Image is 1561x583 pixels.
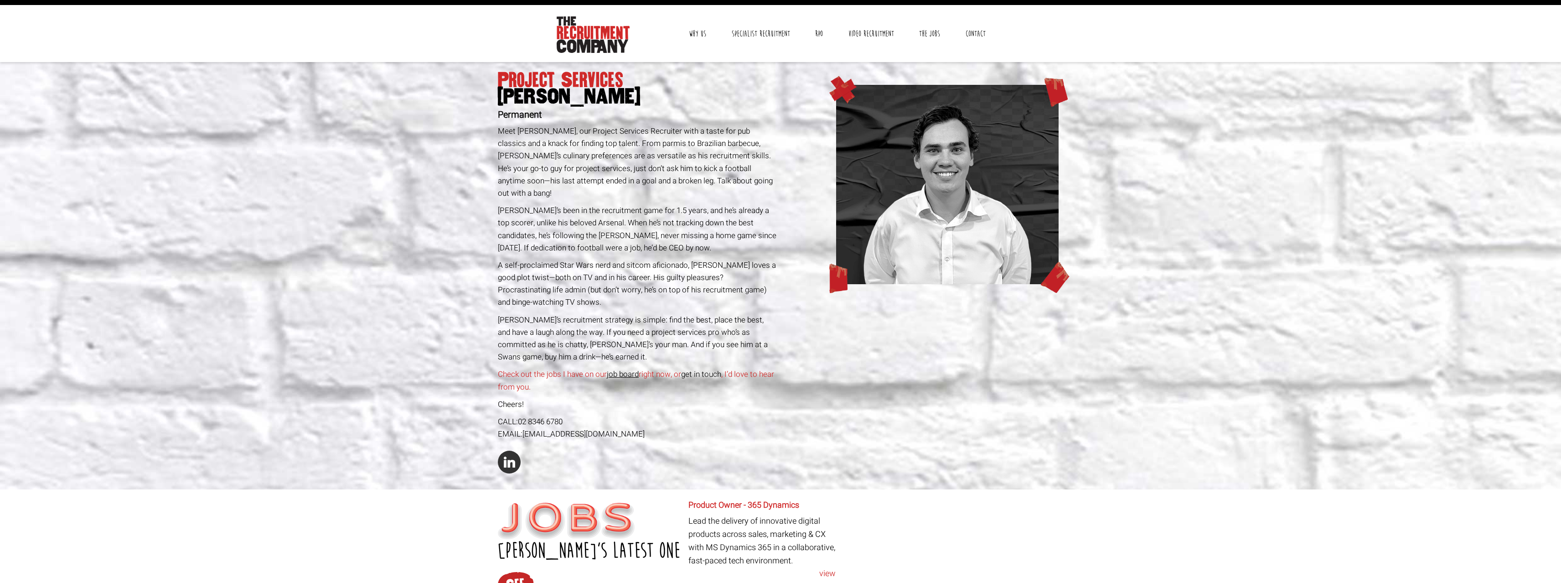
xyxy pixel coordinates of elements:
p: A self-proclaimed Star Wars nerd and sitcom aficionado, [PERSON_NAME] loves a good plot twist—bot... [498,259,777,309]
a: view [688,567,836,581]
a: get in touch [681,369,721,380]
a: Specialist Recruitment [725,22,797,45]
h1: Project Services [498,72,777,105]
h2: [PERSON_NAME]’s latest one [498,539,682,563]
p: [PERSON_NAME]’s been in the recruitment game for 1.5 years, and he’s already a top scorer, unlike... [498,204,777,254]
a: job board [607,369,639,380]
a: RPO [808,22,830,45]
div: EMAIL: [498,428,777,440]
span: [PERSON_NAME] [498,88,777,105]
a: 02 8346 6780 [518,416,563,427]
p: [PERSON_NAME]’s recruitment strategy is simple: find the best, place the best, and have a laugh a... [498,314,777,364]
div: CALL: [498,416,777,428]
a: Contact [959,22,992,45]
h2: Permanent [498,110,777,120]
a: The Jobs [912,22,947,45]
h6: Product Owner - 365 Dynamics [688,501,836,510]
a: [EMAIL_ADDRESS][DOMAIN_NAME] [522,428,645,440]
a: Video Recruitment [842,22,901,45]
img: Jobs [498,503,635,539]
p: Cheers! [498,398,777,411]
a: Why Us [682,22,713,45]
img: The Recruitment Company [557,16,630,53]
img: www-sam.png [836,85,1059,284]
p: Meet [PERSON_NAME], our Project Services Recruiter with a taste for pub classics and a knack for ... [498,125,777,199]
article: Lead the delivery of innovative digital products across sales, marketing & CX with MS Dynamics 36... [688,501,836,581]
p: Check out the jobs I have on our right now, or , I’d love to hear from you. [498,368,777,393]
